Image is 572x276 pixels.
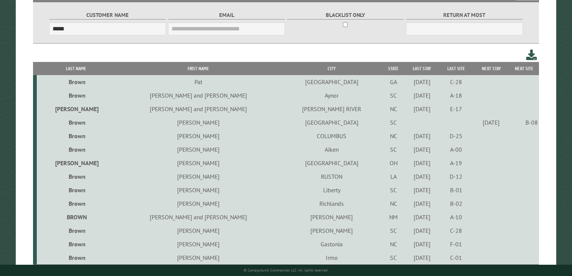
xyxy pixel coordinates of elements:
[382,210,405,224] td: NM
[281,210,382,224] td: [PERSON_NAME]
[439,224,473,237] td: C-28
[382,143,405,156] td: SC
[439,210,473,224] td: A-10
[116,170,281,183] td: [PERSON_NAME]
[116,183,281,197] td: [PERSON_NAME]
[406,254,438,261] div: [DATE]
[406,146,438,153] div: [DATE]
[116,75,281,89] td: Pat
[116,210,281,224] td: [PERSON_NAME] and [PERSON_NAME]
[37,224,116,237] td: Brown
[281,129,382,143] td: COLUMBUS
[439,89,473,102] td: A-18
[406,200,438,207] div: [DATE]
[439,183,473,197] td: B-01
[281,237,382,251] td: Gastonia
[37,102,116,116] td: [PERSON_NAME]
[116,224,281,237] td: [PERSON_NAME]
[439,102,473,116] td: E-17
[406,159,438,167] div: [DATE]
[382,75,405,89] td: GA
[168,11,285,20] label: Email
[281,197,382,210] td: Richlands
[37,89,116,102] td: Brown
[37,143,116,156] td: Brown
[382,237,405,251] td: NC
[382,170,405,183] td: LA
[406,105,438,113] div: [DATE]
[281,251,382,265] td: Irmo
[382,102,405,116] td: NC
[382,116,405,129] td: SC
[439,156,473,170] td: A-19
[382,197,405,210] td: NC
[439,75,473,89] td: C-28
[244,268,328,273] small: © Campground Commander LLC. All rights reserved.
[406,92,438,99] div: [DATE]
[49,11,166,20] label: Customer Name
[37,210,116,224] td: BROWN
[281,116,382,129] td: [GEOGRAPHIC_DATA]
[406,11,523,20] label: Return at most
[382,251,405,265] td: SC
[382,89,405,102] td: SC
[116,102,281,116] td: [PERSON_NAME] and [PERSON_NAME]
[406,173,438,180] div: [DATE]
[281,102,382,116] td: [PERSON_NAME] RIVER
[382,183,405,197] td: SC
[37,75,116,89] td: Brown
[37,237,116,251] td: Brown
[474,119,508,126] div: [DATE]
[281,89,382,102] td: Aynor
[509,116,539,129] td: B-08
[37,183,116,197] td: Brown
[116,197,281,210] td: [PERSON_NAME]
[37,156,116,170] td: [PERSON_NAME]
[406,132,438,140] div: [DATE]
[509,62,539,75] th: Next Site
[37,251,116,265] td: Brown
[382,224,405,237] td: SC
[439,197,473,210] td: B-02
[116,116,281,129] td: [PERSON_NAME]
[526,48,537,62] a: Download this customer list (.csv)
[116,237,281,251] td: [PERSON_NAME]
[116,143,281,156] td: [PERSON_NAME]
[37,197,116,210] td: Brown
[281,224,382,237] td: [PERSON_NAME]
[281,170,382,183] td: RUSTON
[406,213,438,221] div: [DATE]
[116,89,281,102] td: [PERSON_NAME] and [PERSON_NAME]
[382,62,405,75] th: State
[37,116,116,129] td: Brown
[116,251,281,265] td: [PERSON_NAME]
[281,156,382,170] td: [GEOGRAPHIC_DATA]
[406,78,438,86] div: [DATE]
[439,170,473,183] td: D-12
[439,129,473,143] td: D-25
[37,170,116,183] td: Brown
[406,227,438,234] div: [DATE]
[281,183,382,197] td: Liberty
[287,11,404,20] label: Blacklist only
[405,62,439,75] th: Last Stay
[116,129,281,143] td: [PERSON_NAME]
[37,129,116,143] td: Brown
[382,129,405,143] td: NC
[382,156,405,170] td: OH
[281,62,382,75] th: City
[439,237,473,251] td: F-01
[406,186,438,194] div: [DATE]
[473,62,509,75] th: Next Stay
[281,143,382,156] td: Aiken
[406,240,438,248] div: [DATE]
[116,62,281,75] th: First Name
[281,75,382,89] td: [GEOGRAPHIC_DATA]
[37,62,116,75] th: Last Name
[116,156,281,170] td: [PERSON_NAME]
[439,62,473,75] th: Last Site
[439,251,473,265] td: C-01
[439,143,473,156] td: A-00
